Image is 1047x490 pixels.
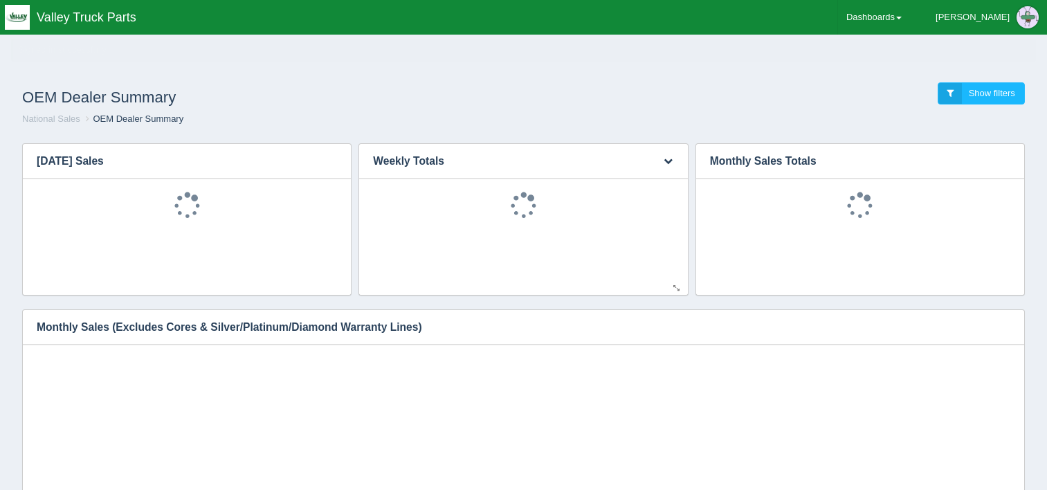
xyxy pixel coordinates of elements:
li: OEM Dealer Summary [82,113,183,126]
span: Valley Truck Parts [37,10,136,24]
h3: [DATE] Sales [23,144,330,179]
h3: Weekly Totals [359,144,646,179]
h3: Monthly Sales (Excludes Cores & Silver/Platinum/Diamond Warranty Lines) [23,310,1003,345]
img: q1blfpkbivjhsugxdrfq.png [5,5,30,30]
span: Show filters [969,88,1015,98]
div: [PERSON_NAME] [936,3,1010,31]
div: Signed in successfully. [18,44,1033,57]
a: National Sales [22,114,80,124]
h1: OEM Dealer Summary [22,82,524,113]
img: Profile Picture [1017,6,1039,28]
a: Show filters [938,82,1025,105]
h3: Monthly Sales Totals [696,144,1003,179]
